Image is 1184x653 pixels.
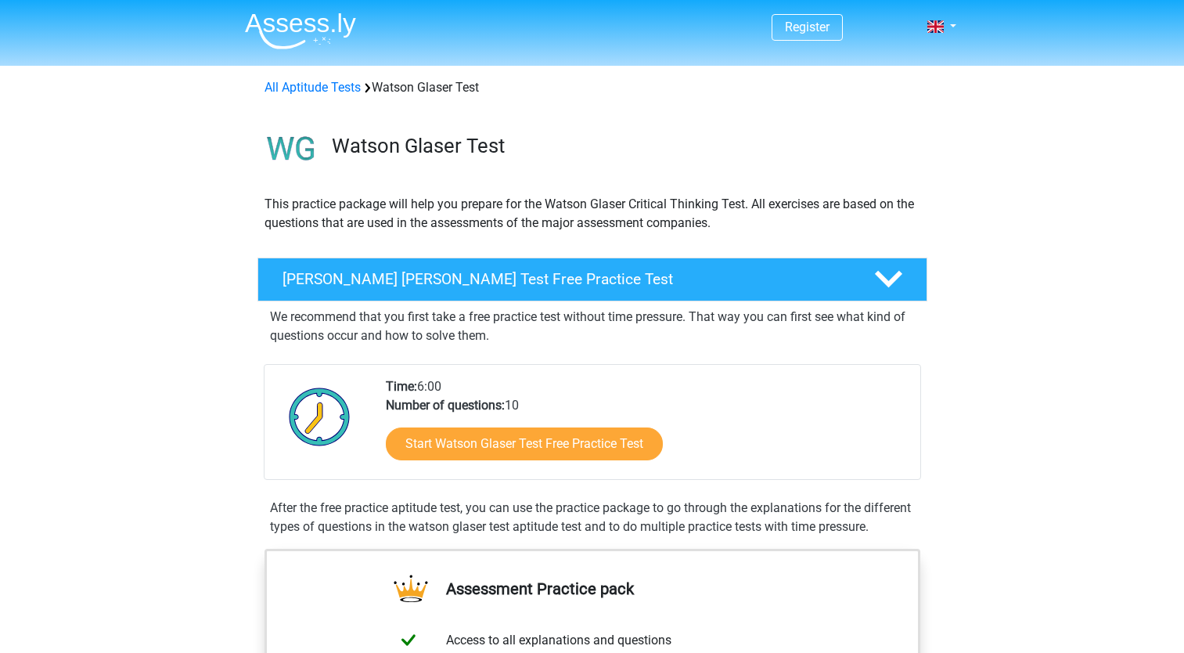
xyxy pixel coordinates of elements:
[265,80,361,95] a: All Aptitude Tests
[258,116,325,182] img: watson glaser test
[265,195,920,233] p: This practice package will help you prepare for the Watson Glaser Critical Thinking Test. All exe...
[264,499,921,536] div: After the free practice aptitude test, you can use the practice package to go through the explana...
[332,134,915,158] h3: Watson Glaser Test
[280,377,359,456] img: Clock
[386,379,417,394] b: Time:
[374,377,919,479] div: 6:00 10
[283,270,849,288] h4: [PERSON_NAME] [PERSON_NAME] Test Free Practice Test
[386,428,663,460] a: Start Watson Glaser Test Free Practice Test
[386,398,505,413] b: Number of questions:
[245,13,356,49] img: Assessly
[251,258,934,301] a: [PERSON_NAME] [PERSON_NAME] Test Free Practice Test
[258,78,927,97] div: Watson Glaser Test
[785,20,830,34] a: Register
[270,308,915,345] p: We recommend that you first take a free practice test without time pressure. That way you can fir...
